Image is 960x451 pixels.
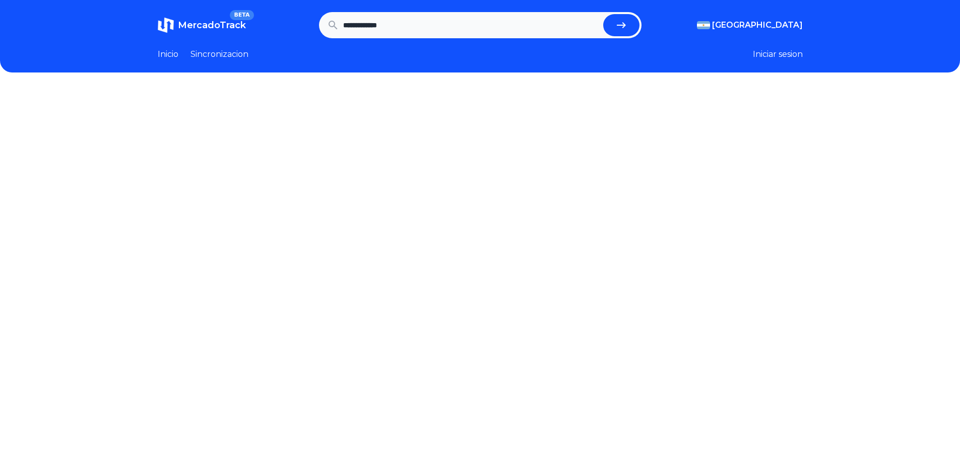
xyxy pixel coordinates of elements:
button: [GEOGRAPHIC_DATA] [697,19,803,31]
span: MercadoTrack [178,20,246,31]
img: Argentina [697,21,710,29]
button: Iniciar sesion [753,48,803,60]
a: MercadoTrackBETA [158,17,246,33]
span: [GEOGRAPHIC_DATA] [712,19,803,31]
a: Inicio [158,48,178,60]
a: Sincronizacion [190,48,248,60]
span: BETA [230,10,253,20]
img: MercadoTrack [158,17,174,33]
